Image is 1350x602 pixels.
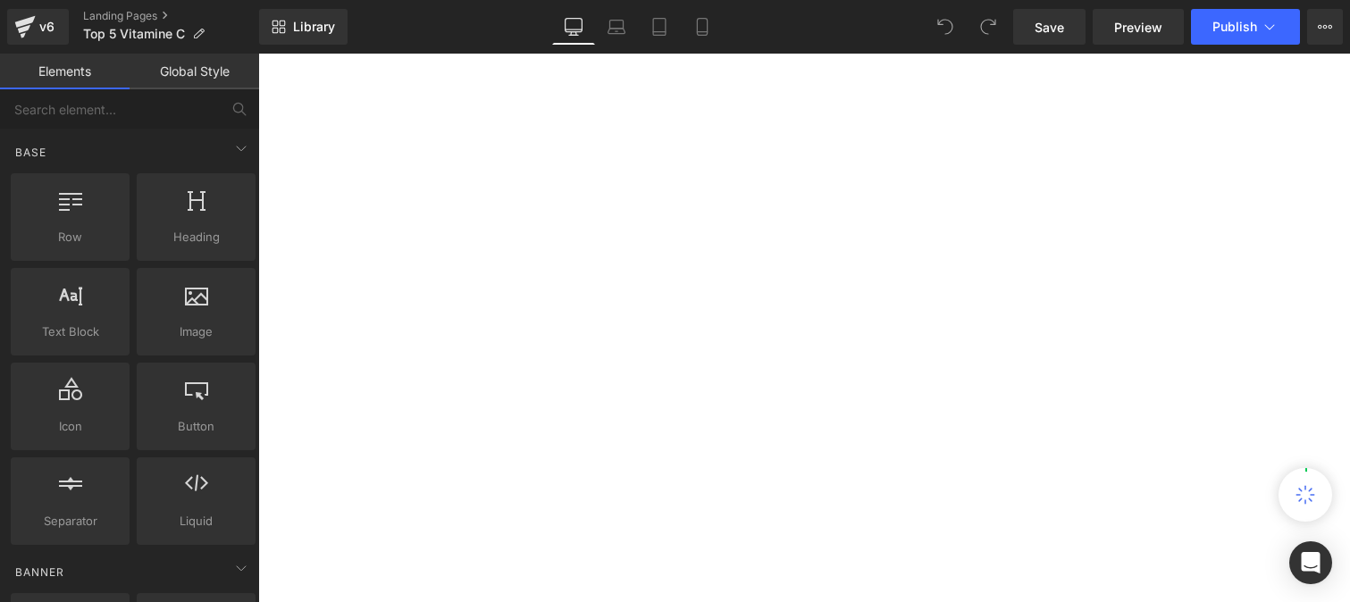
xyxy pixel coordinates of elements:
[1035,18,1064,37] span: Save
[927,9,963,45] button: Undo
[1191,9,1300,45] button: Publish
[7,9,69,45] a: v6
[1307,9,1343,45] button: More
[1093,9,1184,45] a: Preview
[16,228,124,247] span: Row
[1289,541,1332,584] div: Open Intercom Messenger
[1212,20,1257,34] span: Publish
[681,9,724,45] a: Mobile
[16,417,124,436] span: Icon
[638,9,681,45] a: Tablet
[970,9,1006,45] button: Redo
[16,322,124,341] span: Text Block
[130,54,259,89] a: Global Style
[142,322,250,341] span: Image
[595,9,638,45] a: Laptop
[36,15,58,38] div: v6
[1114,18,1162,37] span: Preview
[142,228,250,247] span: Heading
[16,512,124,531] span: Separator
[13,144,48,161] span: Base
[142,417,250,436] span: Button
[293,19,335,35] span: Library
[142,512,250,531] span: Liquid
[83,27,185,41] span: Top 5 Vitamine C
[552,9,595,45] a: Desktop
[13,564,66,581] span: Banner
[259,9,348,45] a: New Library
[83,9,259,23] a: Landing Pages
